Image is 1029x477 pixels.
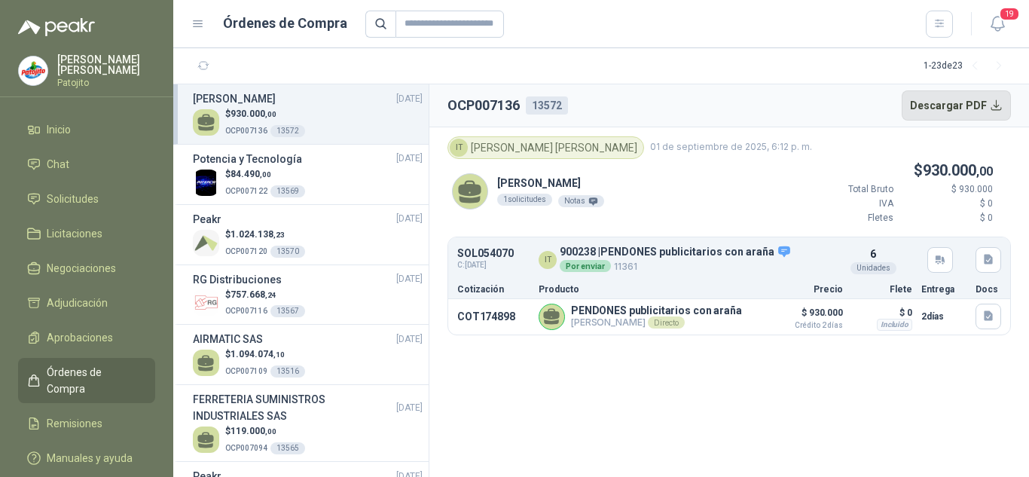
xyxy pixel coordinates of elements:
div: 13572 [526,96,568,115]
span: Manuales y ayuda [47,450,133,466]
a: RG Distribuciones[DATE] Company Logo$757.668,24OCP00711613567 [193,271,423,319]
span: 119.000 [231,426,276,436]
h3: Peakr [193,211,221,228]
p: $ 930.000 [902,182,993,197]
p: Entrega [921,285,966,294]
p: Total Bruto [803,182,893,197]
span: 84.490 [231,169,271,179]
span: OCP007116 [225,307,267,315]
p: Docs [976,285,1001,294]
span: [DATE] [396,272,423,286]
span: Negociaciones [47,260,116,277]
div: 1 solicitudes [497,194,552,206]
p: Flete [852,285,912,294]
p: [PERSON_NAME] [497,175,604,191]
span: Solicitudes [47,191,99,207]
div: 13570 [270,246,305,258]
span: Remisiones [47,415,102,432]
p: PENDONES publicitarios con araña [571,304,742,316]
span: 930.000 [231,109,276,119]
span: 930.000 [923,161,993,179]
span: [DATE] [396,212,423,226]
span: Licitaciones [47,225,102,242]
button: 19 [984,11,1011,38]
span: Chat [47,156,69,173]
div: [PERSON_NAME] [PERSON_NAME] [447,136,644,159]
span: 757.668 [231,289,276,300]
span: OCP007136 [225,127,267,135]
p: $ 930.000 [768,304,843,329]
span: ,24 [265,291,276,299]
span: ,00 [265,427,276,436]
p: $ 0 [902,197,993,211]
p: [PERSON_NAME] [571,316,742,329]
span: OCP007109 [225,367,267,375]
div: Incluido [877,319,912,331]
span: [DATE] [396,92,423,106]
a: Inicio [18,115,155,144]
span: [DATE] [396,401,423,415]
p: $ [225,347,305,362]
div: 13572 [270,125,305,137]
p: [PERSON_NAME] [PERSON_NAME] [57,54,155,75]
span: ,23 [273,231,285,239]
span: ,00 [265,110,276,118]
p: Precio [768,285,843,294]
div: 13565 [270,442,305,454]
button: Descargar PDF [902,90,1012,121]
div: 13567 [270,305,305,317]
span: 19 [999,7,1020,21]
div: Directo [648,316,684,329]
span: OCP007094 [225,444,267,452]
span: Inicio [47,121,71,138]
h3: [PERSON_NAME] [193,90,276,107]
p: IVA [803,197,893,211]
a: Licitaciones [18,219,155,248]
a: AIRMATIC SAS[DATE] $1.094.074,10OCP00710913516 [193,331,423,378]
p: $ [225,288,305,302]
div: 13569 [270,185,305,197]
a: Manuales y ayuda [18,444,155,472]
span: 1.024.138 [231,229,285,240]
span: Aprobaciones [47,329,113,346]
a: Negociaciones [18,254,155,283]
div: 1 - 23 de 23 [924,54,1011,78]
span: Adjudicación [47,295,108,311]
a: Solicitudes [18,185,155,213]
span: C: [DATE] [457,259,514,271]
span: Órdenes de Compra [47,364,141,397]
h3: RG Distribuciones [193,271,282,288]
p: $ [225,424,305,439]
p: Patojito [57,78,155,87]
a: [PERSON_NAME][DATE] $930.000,00OCP00713613572 [193,90,423,138]
p: 6 [870,246,876,262]
img: Company Logo [19,57,47,85]
a: Adjudicación [18,289,155,317]
p: $ 0 [852,304,912,322]
p: $ [225,228,305,242]
h3: AIRMATIC SAS [193,331,263,347]
a: Chat [18,150,155,179]
div: Por enviar [560,260,611,272]
span: [DATE] [396,332,423,347]
img: Company Logo [193,230,219,256]
a: FERRETERIA SUMINISTROS INDUSTRIALES SAS[DATE] $119.000,00OCP00709413565 [193,391,423,455]
p: Cotización [457,285,530,294]
span: ,00 [976,164,993,179]
p: COT174898 [457,310,530,323]
h3: FERRETERIA SUMINISTROS INDUSTRIALES SAS [193,391,396,424]
a: Remisiones [18,409,155,438]
span: [DATE] [396,151,423,166]
span: 1.094.074 [231,349,285,359]
a: Órdenes de Compra [18,358,155,403]
a: Potencia y Tecnología[DATE] Company Logo$84.490,00OCP00712213569 [193,151,423,198]
span: 01 de septiembre de 2025, 6:12 p. m. [650,140,812,154]
p: 2 días [921,307,966,326]
p: $ [225,107,305,121]
p: 900238 | PENDONES publicitarios con araña [560,245,791,258]
span: OCP007122 [225,187,267,195]
h1: Órdenes de Compra [223,13,347,34]
span: ,00 [260,170,271,179]
div: 13516 [270,365,305,378]
div: IT [450,139,468,157]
